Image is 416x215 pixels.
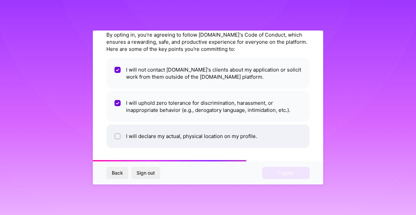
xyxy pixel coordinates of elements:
li: I will not contact [DOMAIN_NAME]'s clients about my application or solicit work from them outside... [106,58,310,89]
span: Back [112,170,123,176]
li: I will declare my actual, physical location on my profile. [106,124,310,148]
span: Sign out [137,170,155,176]
button: Back [106,167,128,179]
button: Sign out [131,167,160,179]
div: By opting in, you're agreeing to follow [DOMAIN_NAME]'s Code of Conduct, which ensures a rewardin... [106,31,310,53]
li: I will uphold zero tolerance for discrimination, harassment, or inappropriate behavior (e.g., der... [106,91,310,122]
